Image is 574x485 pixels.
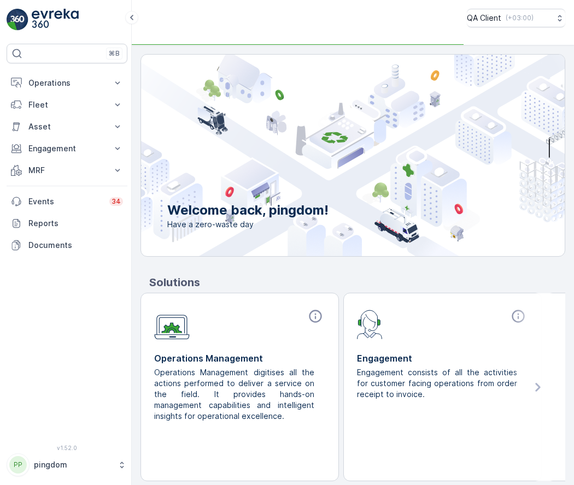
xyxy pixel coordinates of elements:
p: 34 [112,197,121,206]
button: Fleet [7,94,127,116]
p: Engagement consists of all the activities for customer facing operations from order receipt to in... [357,367,519,400]
p: pingdom [34,459,112,470]
p: MRF [28,165,106,176]
span: v 1.52.0 [7,445,127,451]
p: Documents [28,240,123,251]
button: MRF [7,159,127,181]
p: Operations Management digitises all the actions performed to deliver a service on the field. It p... [154,367,317,422]
button: QA Client(+03:00) [467,9,565,27]
a: Documents [7,234,127,256]
button: PPpingdom [7,453,127,476]
p: Operations [28,78,106,88]
button: Operations [7,72,127,94]
p: Engagement [28,143,106,154]
p: Fleet [28,99,106,110]
p: Engagement [357,352,528,365]
p: Events [28,196,103,207]
img: module-icon [154,309,190,340]
img: logo [7,9,28,31]
img: module-icon [357,309,383,339]
img: logo_light-DOdMpM7g.png [32,9,79,31]
p: Asset [28,121,106,132]
button: Engagement [7,138,127,159]
a: Reports [7,212,127,234]
p: QA Client [467,13,501,23]
p: Reports [28,218,123,229]
button: Asset [7,116,127,138]
div: PP [9,456,27,474]
p: Solutions [149,274,565,291]
p: ( +03:00 ) [506,14,534,22]
p: Welcome back, pingdom! [167,202,329,219]
p: Operations Management [154,352,325,365]
span: Have a zero-waste day [167,219,329,230]
img: city illustration [92,55,565,256]
a: Events34 [7,191,127,212]
p: ⌘B [109,49,120,58]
